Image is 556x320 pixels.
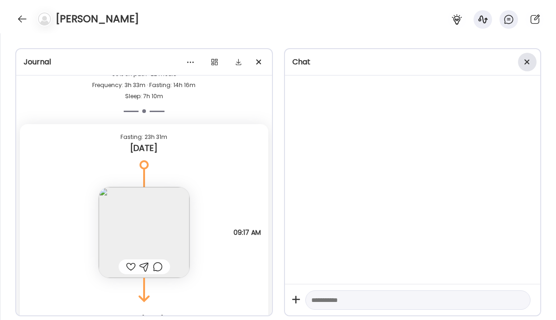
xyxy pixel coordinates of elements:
[24,69,265,102] div: 95% on path · 22 meals Frequency: 3h 33m · Fasting: 14h 16m Sleep: 7h 10m
[56,12,139,26] h4: [PERSON_NAME]
[99,187,190,278] img: images%2FSyrGBYAVVvbbqagpCtJKyRqPwrD3%2FuyrJaJFP2hDNPeAwDZHN%2Fszd9gPFrbtY0XON3GTiY_240
[38,13,51,25] img: bg-avatar-default.svg
[234,228,261,237] span: 09:17 AM
[27,143,261,154] div: [DATE]
[292,56,533,68] div: Chat
[27,132,261,143] div: Fasting: 23h 31m
[24,56,265,68] div: Journal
